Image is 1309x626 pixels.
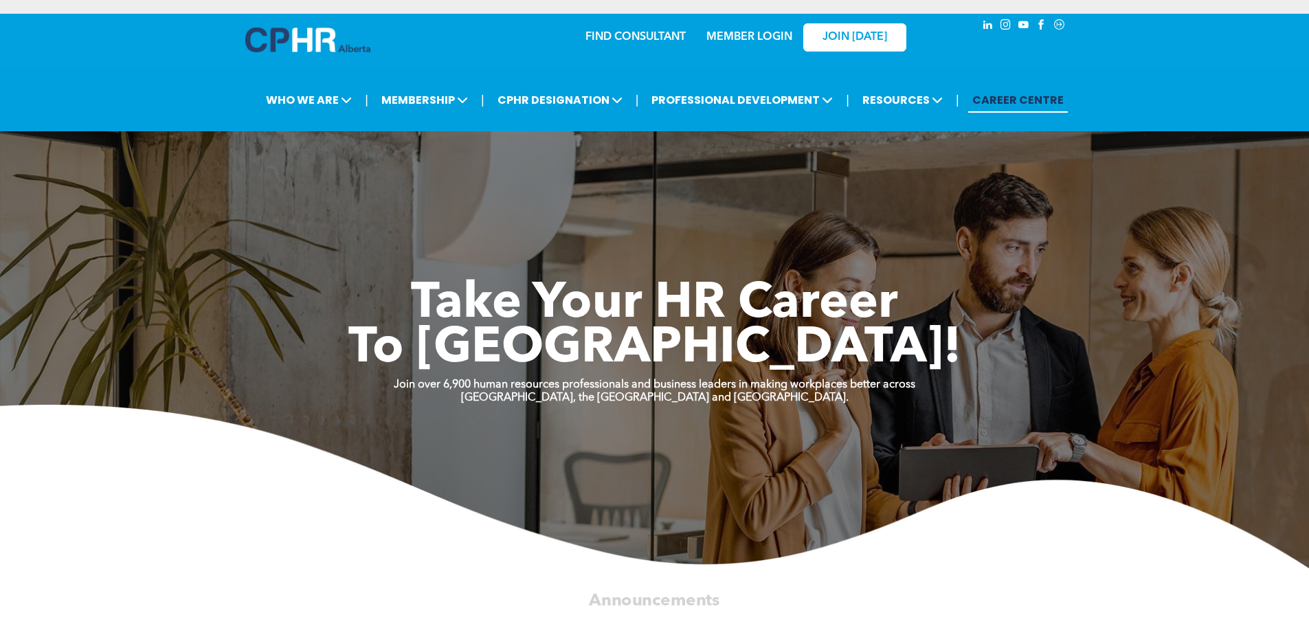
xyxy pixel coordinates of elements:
span: To [GEOGRAPHIC_DATA]! [348,324,961,374]
span: PROFESSIONAL DEVELOPMENT [647,87,837,113]
span: Announcements [589,592,719,609]
span: Take Your HR Career [411,280,898,329]
strong: [GEOGRAPHIC_DATA], the [GEOGRAPHIC_DATA] and [GEOGRAPHIC_DATA]. [461,392,849,403]
img: A blue and white logo for cp alberta [245,27,370,52]
li: | [636,86,639,114]
a: Social network [1052,17,1067,36]
a: linkedin [981,17,996,36]
li: | [481,86,484,114]
span: CPHR DESIGNATION [493,87,627,113]
span: WHO WE ARE [262,87,356,113]
strong: Join over 6,900 human resources professionals and business leaders in making workplaces better ac... [394,379,915,390]
span: JOIN [DATE] [823,31,887,44]
li: | [365,86,368,114]
a: MEMBER LOGIN [706,32,792,43]
a: facebook [1034,17,1049,36]
a: JOIN [DATE] [803,23,906,52]
a: youtube [1016,17,1031,36]
li: | [956,86,959,114]
a: FIND CONSULTANT [585,32,686,43]
span: RESOURCES [858,87,947,113]
a: instagram [998,17,1014,36]
li: | [846,86,849,114]
a: CAREER CENTRE [968,87,1068,113]
span: MEMBERSHIP [377,87,472,113]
